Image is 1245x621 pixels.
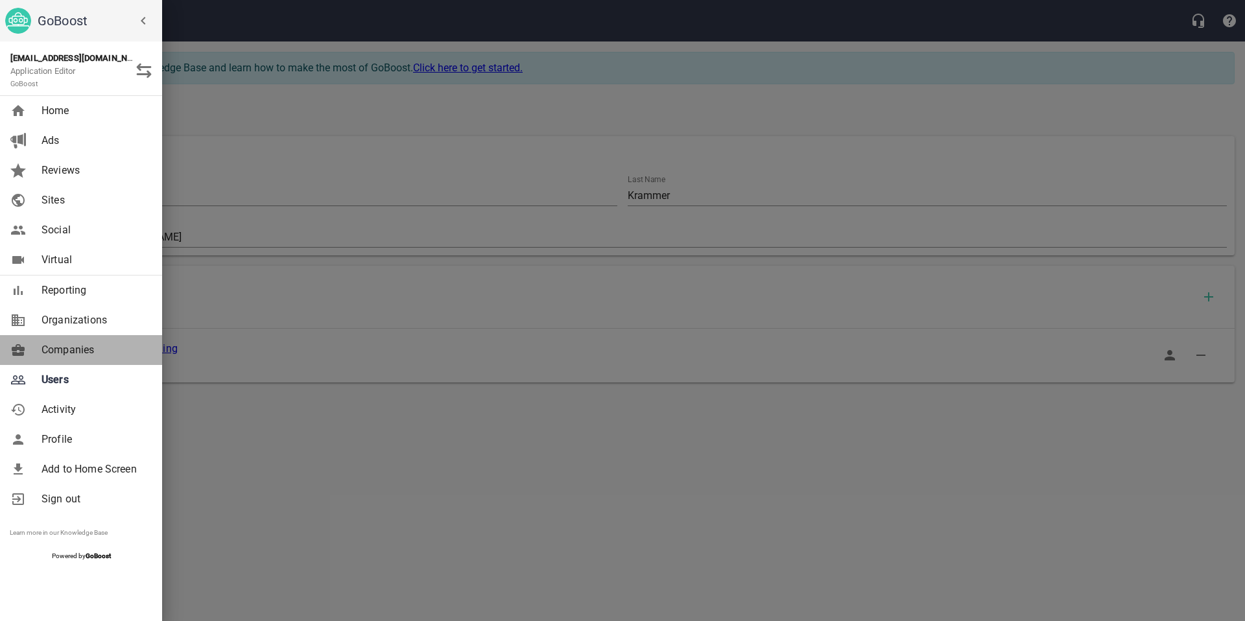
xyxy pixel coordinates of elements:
[41,372,147,388] span: Users
[41,252,147,268] span: Virtual
[41,163,147,178] span: Reviews
[41,312,147,328] span: Organizations
[86,552,111,559] strong: GoBoost
[52,552,111,559] span: Powered by
[41,402,147,417] span: Activity
[41,491,147,507] span: Sign out
[41,283,147,298] span: Reporting
[10,66,76,89] span: Application Editor
[10,529,108,536] a: Learn more in our Knowledge Base
[41,103,147,119] span: Home
[41,342,147,358] span: Companies
[10,53,147,63] strong: [EMAIL_ADDRESS][DOMAIN_NAME]
[41,432,147,447] span: Profile
[41,193,147,208] span: Sites
[10,80,38,88] small: GoBoost
[5,8,31,34] img: go_boost_head.png
[38,10,157,31] h6: GoBoost
[41,462,147,477] span: Add to Home Screen
[41,222,147,238] span: Social
[41,133,147,148] span: Ads
[128,55,160,86] button: Switch Role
